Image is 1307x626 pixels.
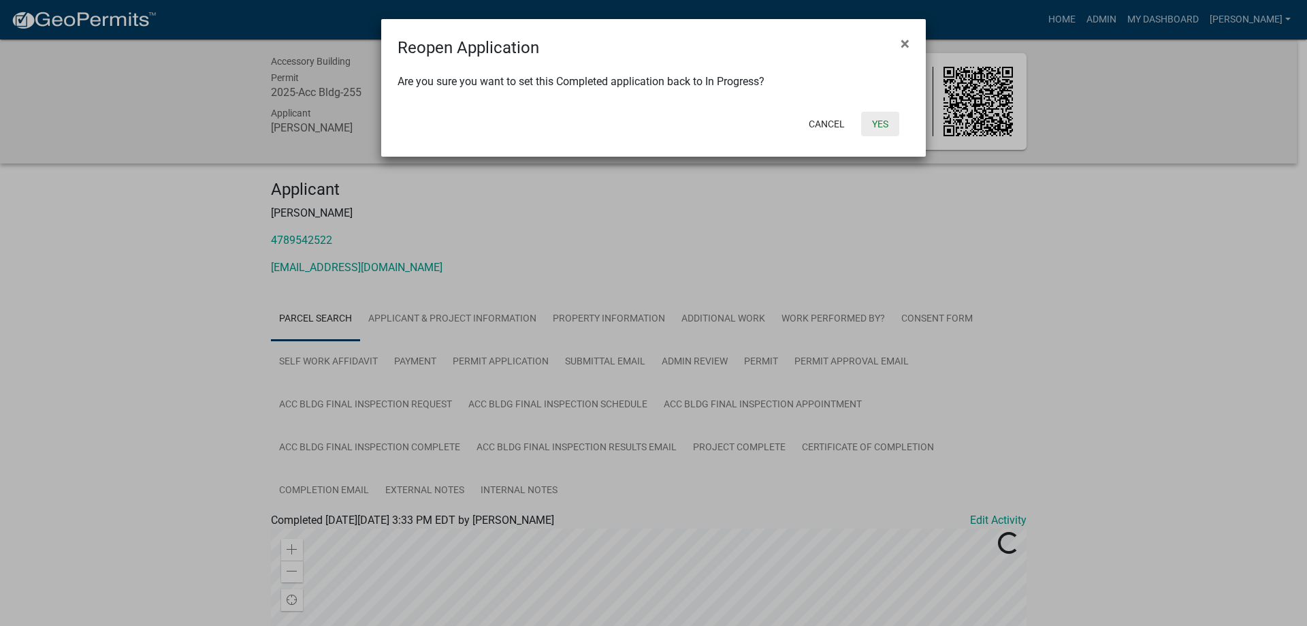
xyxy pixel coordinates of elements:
div: Are you sure you want to set this Completed application back to In Progress? [381,60,926,106]
button: Yes [861,112,899,136]
span: × [901,34,909,53]
button: Close [890,25,920,63]
h4: Reopen Application [398,35,539,60]
button: Cancel [798,112,856,136]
